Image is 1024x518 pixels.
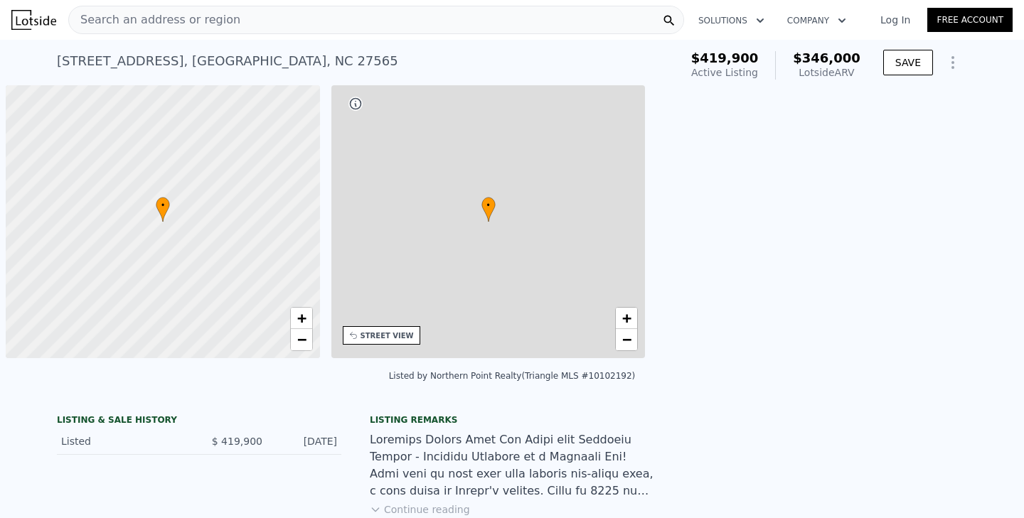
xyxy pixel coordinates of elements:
[370,414,654,426] div: Listing remarks
[616,308,637,329] a: Zoom in
[793,65,860,80] div: Lotside ARV
[69,11,240,28] span: Search an address or region
[57,414,341,428] div: LISTING & SALE HISTORY
[691,50,759,65] span: $419,900
[361,330,414,341] div: STREET VIEW
[370,502,470,517] button: Continue reading
[291,308,312,329] a: Zoom in
[939,48,967,77] button: Show Options
[291,329,312,350] a: Zoom out
[156,199,170,212] span: •
[57,51,398,71] div: [STREET_ADDRESS] , [GEOGRAPHIC_DATA] , NC 27565
[776,8,858,33] button: Company
[481,199,496,212] span: •
[481,197,496,222] div: •
[691,67,758,78] span: Active Listing
[156,197,170,222] div: •
[61,434,188,448] div: Listed
[616,329,637,350] a: Zoom out
[212,436,262,447] span: $ 419,900
[389,371,636,381] div: Listed by Northern Point Realty (Triangle MLS #10102192)
[863,13,927,27] a: Log In
[927,8,1013,32] a: Free Account
[370,431,654,500] div: Loremips Dolors Amet Con Adipi elit Seddoeiu Tempor - Incididu Utlabore et d Magnaali Eni! Admi v...
[297,330,306,348] span: −
[11,10,56,30] img: Lotside
[622,309,631,327] span: +
[687,8,776,33] button: Solutions
[793,50,860,65] span: $346,000
[274,434,337,448] div: [DATE]
[622,330,631,348] span: −
[297,309,306,327] span: +
[883,50,933,75] button: SAVE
